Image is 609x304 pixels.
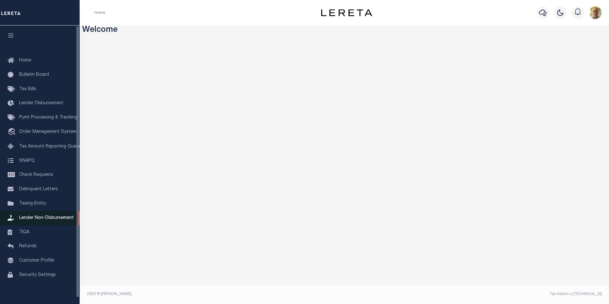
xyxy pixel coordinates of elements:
[94,10,105,16] li: Home
[82,25,607,35] h3: Welcome
[8,128,18,136] i: travel_explore
[19,216,74,220] span: Lender Non-Disbursement
[19,58,31,63] span: Home
[19,158,35,163] span: SNAPQ
[321,9,372,16] img: logo-dark.svg
[19,173,53,177] span: Check Requests
[19,187,58,192] span: Delinquent Letters
[19,115,77,120] span: Pymt Processing & Tracking
[82,291,345,297] div: 2025 © [PERSON_NAME].
[19,73,49,77] span: Bulletin Board
[19,258,54,263] span: Customer Profile
[19,273,56,277] span: Security Settings
[19,244,37,249] span: Refunds
[19,201,46,206] span: Taxing Entity
[19,130,76,134] span: Order Management System
[349,291,602,297] div: Tax Admin v.[TECHNICAL_ID]
[19,101,63,105] span: Lender Disbursement
[19,87,36,91] span: Tax Bills
[19,144,81,149] span: Tax Amount Reporting Queue
[19,230,29,234] span: TIQA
